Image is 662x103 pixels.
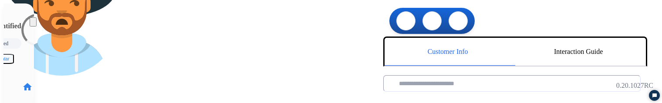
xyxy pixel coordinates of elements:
div: Interaction Guide [511,38,646,66]
svg: Open Chat [652,93,657,98]
button: Start Chat [649,90,660,101]
div: Customer Info [385,38,511,66]
p: 0.20.1027RC [616,80,653,91]
mat-icon: home [22,82,33,92]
